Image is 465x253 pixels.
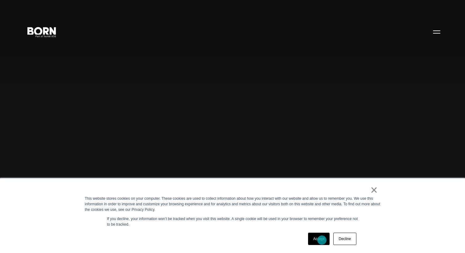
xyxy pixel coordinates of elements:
[107,216,358,227] p: If you decline, your information won’t be tracked when you visit this website. A single cookie wi...
[429,25,444,38] button: Open
[333,233,356,245] a: Decline
[371,187,378,193] a: ×
[85,196,380,212] div: This website stores cookies on your computer. These cookies are used to collect information about...
[308,233,330,245] a: Accept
